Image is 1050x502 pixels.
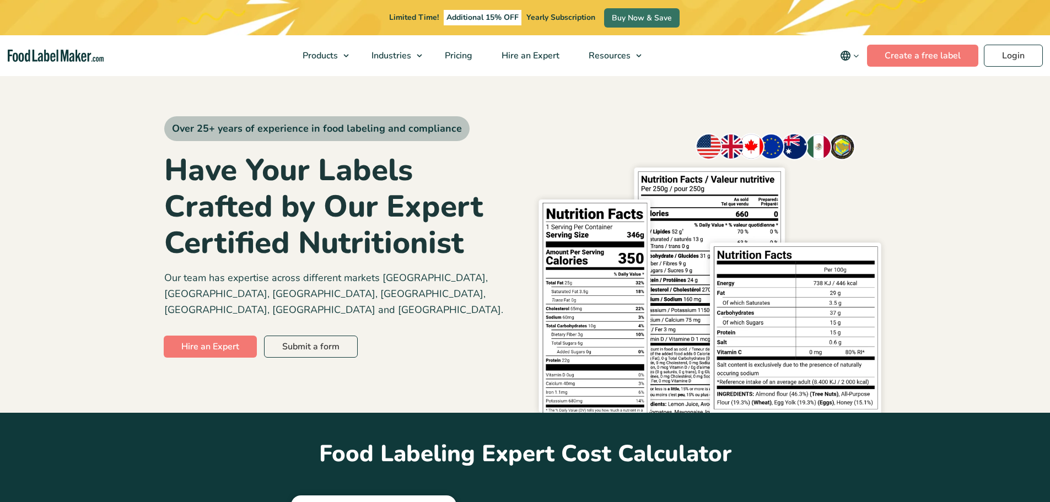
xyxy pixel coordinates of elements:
span: Hire an Expert [498,50,561,62]
a: Resources [574,35,647,76]
h2: Food Labeling Expert Cost Calculator [164,413,886,469]
button: Change language [832,45,867,67]
span: Pricing [441,50,473,62]
span: Additional 15% OFF [444,10,521,25]
span: Limited Time! [389,12,439,23]
a: Login [984,45,1043,67]
span: Industries [368,50,412,62]
a: Hire an Expert [164,336,257,358]
span: Products [299,50,339,62]
a: Submit a form [264,336,358,358]
a: Pricing [430,35,484,76]
h1: Have Your Labels Crafted by Our Expert Certified Nutritionist [164,152,517,261]
a: Create a free label [867,45,978,67]
span: Resources [585,50,632,62]
a: Hire an Expert [487,35,572,76]
a: Food Label Maker homepage [8,50,104,62]
span: Yearly Subscription [526,12,595,23]
a: Products [288,35,354,76]
span: Over 25+ years of experience in food labeling and compliance [164,116,470,141]
p: Our team has expertise across different markets [GEOGRAPHIC_DATA], [GEOGRAPHIC_DATA], [GEOGRAPHIC... [164,270,517,317]
a: Industries [357,35,428,76]
a: Buy Now & Save [604,8,680,28]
